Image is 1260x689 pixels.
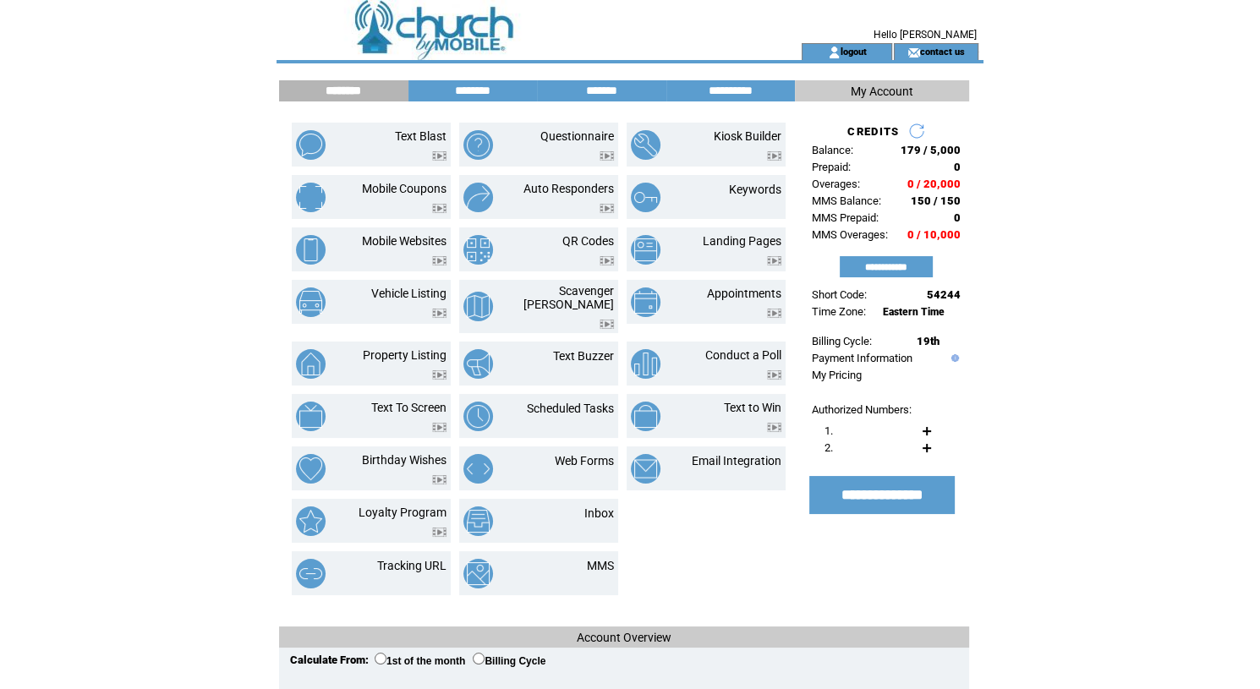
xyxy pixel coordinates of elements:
a: MMS [587,559,614,572]
img: help.gif [947,354,959,362]
img: email-integration.png [631,454,660,484]
img: tracking-url.png [296,559,326,588]
a: Text Blast [395,129,446,143]
span: 0 [954,211,961,224]
img: vehicle-listing.png [296,287,326,317]
input: 1st of the month [375,653,386,664]
a: Loyalty Program [359,506,446,519]
span: MMS Prepaid: [812,211,879,224]
img: video.png [432,151,446,161]
span: Eastern Time [883,306,945,318]
span: Hello [PERSON_NAME] [874,29,977,41]
span: 19th [917,335,940,347]
span: 179 / 5,000 [901,144,961,156]
a: Kiosk Builder [714,129,781,143]
a: Appointments [707,287,781,300]
label: 1st of the month [375,655,465,667]
img: property-listing.png [296,349,326,379]
a: Keywords [729,183,781,196]
a: Auto Responders [523,182,614,195]
span: 54244 [927,288,961,301]
img: video.png [767,423,781,432]
span: Time Zone: [812,305,866,318]
img: web-forms.png [463,454,493,484]
img: video.png [432,309,446,318]
img: keywords.png [631,183,660,212]
span: 1. [824,424,833,437]
span: MMS Balance: [812,194,881,207]
label: Billing Cycle [473,655,545,667]
a: Text To Screen [371,401,446,414]
img: questionnaire.png [463,130,493,160]
span: 2. [824,441,833,454]
a: Mobile Websites [362,234,446,248]
img: account_icon.gif [828,46,841,59]
a: Inbox [584,506,614,520]
img: loyalty-program.png [296,506,326,536]
a: Landing Pages [703,234,781,248]
img: appointments.png [631,287,660,317]
a: logout [841,46,867,57]
img: video.png [600,256,614,265]
img: birthday-wishes.png [296,454,326,484]
img: video.png [767,151,781,161]
a: Questionnaire [540,129,614,143]
a: Mobile Coupons [362,182,446,195]
span: Account Overview [577,631,671,644]
a: Text to Win [724,401,781,414]
a: Scheduled Tasks [527,402,614,415]
a: Scavenger [PERSON_NAME] [523,284,614,311]
img: video.png [432,370,446,380]
img: auto-responders.png [463,183,493,212]
img: mms.png [463,559,493,588]
img: landing-pages.png [631,235,660,265]
span: CREDITS [847,125,899,138]
img: video.png [767,256,781,265]
span: 0 / 20,000 [907,178,961,190]
img: mobile-websites.png [296,235,326,265]
img: kiosk-builder.png [631,130,660,160]
img: qr-codes.png [463,235,493,265]
a: Payment Information [812,352,912,364]
a: Email Integration [692,454,781,468]
a: Vehicle Listing [371,287,446,300]
img: scheduled-tasks.png [463,402,493,431]
img: video.png [432,528,446,537]
img: scavenger-hunt.png [463,292,493,321]
img: video.png [600,151,614,161]
a: contact us [920,46,965,57]
img: video.png [600,204,614,213]
img: text-to-screen.png [296,402,326,431]
img: text-blast.png [296,130,326,160]
span: Prepaid: [812,161,851,173]
span: 0 / 10,000 [907,228,961,241]
img: mobile-coupons.png [296,183,326,212]
span: MMS Overages: [812,228,888,241]
img: video.png [432,423,446,432]
img: conduct-a-poll.png [631,349,660,379]
a: Text Buzzer [553,349,614,363]
img: video.png [432,256,446,265]
img: video.png [767,309,781,318]
img: video.png [767,370,781,380]
input: Billing Cycle [473,653,485,664]
a: QR Codes [562,234,614,248]
a: My Pricing [812,369,862,381]
span: 150 / 150 [911,194,961,207]
img: text-to-win.png [631,402,660,431]
img: video.png [432,204,446,213]
span: Short Code: [812,288,867,301]
span: Calculate From: [290,653,369,666]
a: Property Listing [363,348,446,362]
span: Balance: [812,144,853,156]
span: Billing Cycle: [812,335,872,347]
a: Web Forms [555,454,614,468]
span: 0 [954,161,961,173]
a: Tracking URL [377,559,446,572]
img: text-buzzer.png [463,349,493,379]
span: My Account [851,85,913,98]
img: contact_us_icon.gif [907,46,920,59]
a: Conduct a Poll [705,348,781,362]
span: Overages: [812,178,860,190]
a: Birthday Wishes [362,453,446,467]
